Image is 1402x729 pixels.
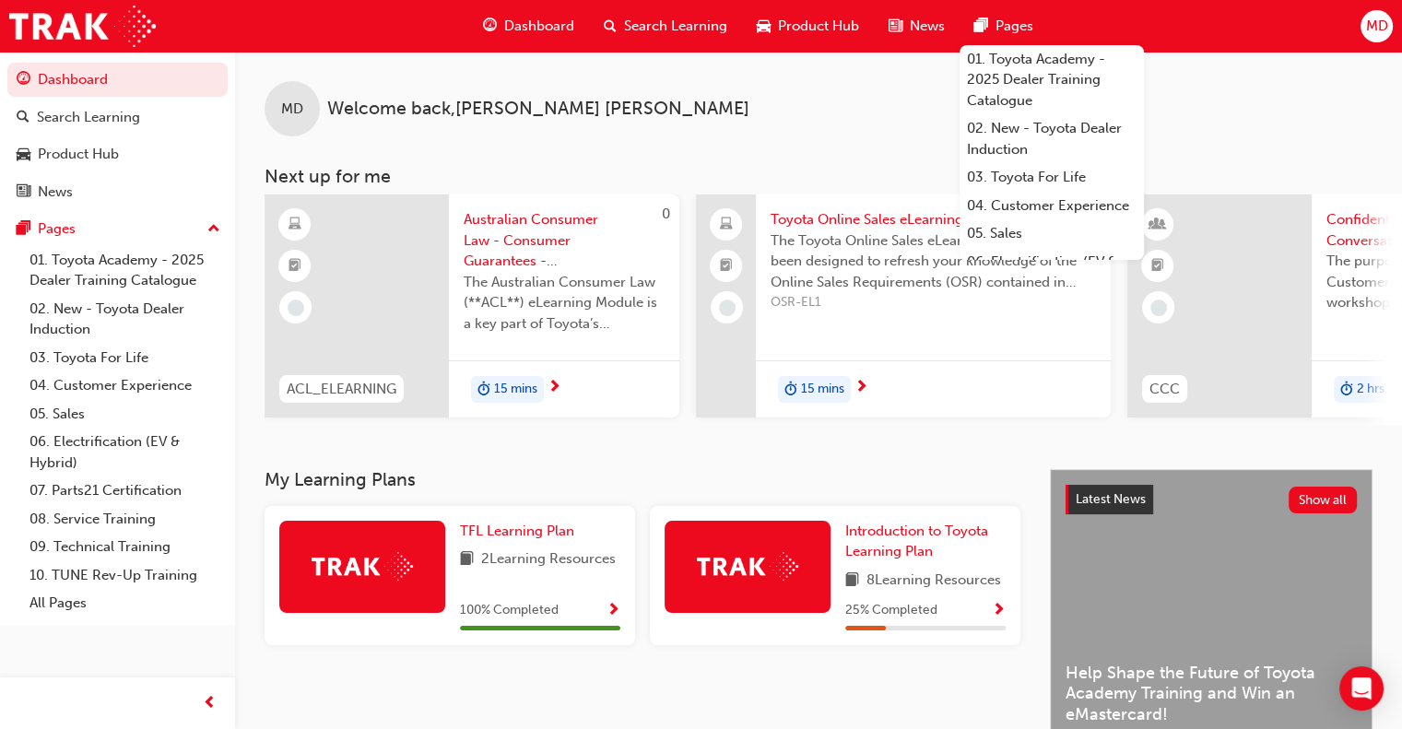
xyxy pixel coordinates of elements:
[1365,16,1387,37] span: MD
[662,206,670,222] span: 0
[7,59,228,212] button: DashboardSearch LearningProduct HubNews
[207,218,220,241] span: up-icon
[607,603,620,619] span: Show Progress
[460,548,474,571] span: book-icon
[974,15,988,38] span: pages-icon
[17,221,30,238] span: pages-icon
[1289,487,1358,513] button: Show all
[281,99,303,120] span: MD
[477,378,490,402] span: duration-icon
[22,505,228,534] a: 08. Service Training
[960,114,1144,163] a: 02. New - Toyota Dealer Induction
[771,230,1096,293] span: The Toyota Online Sales eLearning Module has been designed to refresh your knowledge of the Onlin...
[17,110,29,126] span: search-icon
[697,552,798,581] img: Trak
[1339,666,1384,711] div: Open Intercom Messenger
[504,16,574,37] span: Dashboard
[742,7,874,45] a: car-iconProduct Hub
[757,15,771,38] span: car-icon
[1150,300,1167,316] span: learningRecordVerb_NONE-icon
[7,212,228,246] button: Pages
[460,600,559,621] span: 100 % Completed
[778,16,859,37] span: Product Hub
[696,194,1111,417] a: Toyota Online Sales eLearning ModuleThe Toyota Online Sales eLearning Module has been designed to...
[265,469,1020,490] h3: My Learning Plans
[1151,213,1164,237] span: learningResourceType_INSTRUCTOR_LED-icon
[235,166,1402,187] h3: Next up for me
[1076,491,1146,507] span: Latest News
[604,15,617,38] span: search-icon
[22,428,228,476] a: 06. Electrification (EV & Hybrid)
[771,209,1096,230] span: Toyota Online Sales eLearning Module
[996,16,1033,37] span: Pages
[22,589,228,617] a: All Pages
[38,218,76,240] div: Pages
[1066,663,1357,725] span: Help Shape the Future of Toyota Academy Training and Win an eMastercard!
[1151,254,1164,278] span: booktick-icon
[9,6,156,47] img: Trak
[460,523,574,539] span: TFL Learning Plan
[483,15,497,38] span: guage-icon
[1361,10,1393,42] button: MD
[37,107,140,128] div: Search Learning
[960,248,1144,297] a: 06. Electrification (EV & Hybrid)
[960,7,1048,45] a: pages-iconPages
[771,292,1096,313] span: OSR-EL1
[960,219,1144,248] a: 05. Sales
[845,570,859,593] span: book-icon
[17,147,30,163] span: car-icon
[265,194,679,417] a: 0ACL_ELEARNINGAustralian Consumer Law - Consumer Guarantees - eLearning moduleThe Australian Cons...
[289,254,301,278] span: booktick-icon
[889,15,902,38] span: news-icon
[288,300,304,316] span: learningRecordVerb_NONE-icon
[960,163,1144,192] a: 03. Toyota For Life
[38,182,73,203] div: News
[464,272,665,335] span: The Australian Consumer Law (**ACL**) eLearning Module is a key part of Toyota’s compliance progr...
[801,379,844,400] span: 15 mins
[22,400,228,429] a: 05. Sales
[589,7,742,45] a: search-iconSearch Learning
[17,184,30,201] span: news-icon
[22,533,228,561] a: 09. Technical Training
[22,295,228,344] a: 02. New - Toyota Dealer Induction
[464,209,665,272] span: Australian Consumer Law - Consumer Guarantees - eLearning module
[7,137,228,171] a: Product Hub
[7,63,228,97] a: Dashboard
[845,523,988,560] span: Introduction to Toyota Learning Plan
[494,379,537,400] span: 15 mins
[960,192,1144,220] a: 04. Customer Experience
[548,380,561,396] span: next-icon
[312,552,413,581] img: Trak
[481,548,616,571] span: 2 Learning Resources
[960,45,1144,115] a: 01. Toyota Academy - 2025 Dealer Training Catalogue
[874,7,960,45] a: news-iconNews
[7,175,228,209] a: News
[720,213,733,237] span: laptop-icon
[22,246,228,295] a: 01. Toyota Academy - 2025 Dealer Training Catalogue
[624,16,727,37] span: Search Learning
[287,379,396,400] span: ACL_ELEARNING
[992,603,1006,619] span: Show Progress
[327,99,749,120] span: Welcome back , [PERSON_NAME] [PERSON_NAME]
[460,521,582,542] a: TFL Learning Plan
[38,144,119,165] div: Product Hub
[992,599,1006,622] button: Show Progress
[17,72,30,88] span: guage-icon
[845,521,1006,562] a: Introduction to Toyota Learning Plan
[468,7,589,45] a: guage-iconDashboard
[866,570,1001,593] span: 8 Learning Resources
[784,378,797,402] span: duration-icon
[607,599,620,622] button: Show Progress
[720,254,733,278] span: booktick-icon
[22,371,228,400] a: 04. Customer Experience
[289,213,301,237] span: learningResourceType_ELEARNING-icon
[910,16,945,37] span: News
[1357,379,1384,400] span: 2 hrs
[22,344,228,372] a: 03. Toyota For Life
[22,561,228,590] a: 10. TUNE Rev-Up Training
[7,100,228,135] a: Search Learning
[845,600,937,621] span: 25 % Completed
[854,380,868,396] span: next-icon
